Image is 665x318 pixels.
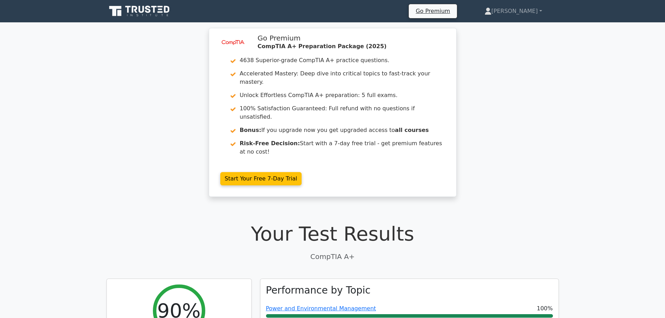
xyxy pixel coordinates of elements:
[537,304,553,313] span: 100%
[106,222,559,245] h1: Your Test Results
[220,172,302,185] a: Start Your Free 7-Day Trial
[106,251,559,262] p: CompTIA A+
[266,284,371,296] h3: Performance by Topic
[468,4,559,18] a: [PERSON_NAME]
[412,6,454,16] a: Go Premium
[266,305,376,312] a: Power and Environmental Management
